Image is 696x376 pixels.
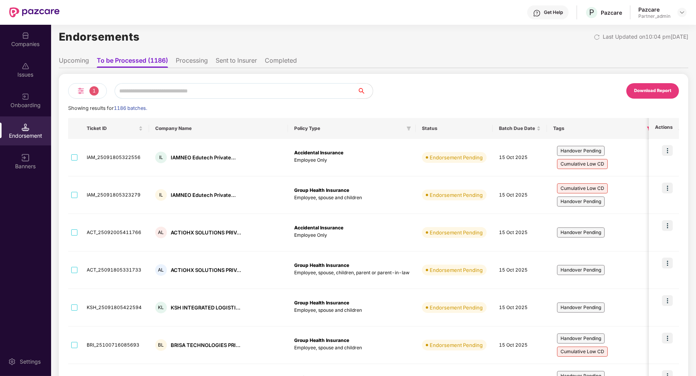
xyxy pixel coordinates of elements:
[171,267,241,274] div: ACTIOHX SOLUTIONS PRIV...
[294,187,349,193] b: Group Health Insurance
[638,6,670,13] div: Pazcare
[89,86,99,96] span: 1
[22,154,29,162] img: svg+xml;base64,PHN2ZyB3aWR0aD0iMTYiIGhlaWdodD0iMTYiIHZpZXdCb3g9IjAgMCAxNiAxNiIgZmlsbD0ibm9uZSIgeG...
[557,183,608,193] span: Cumulative Low CD
[81,176,149,214] td: IAM_25091805323279
[294,344,410,352] p: Employee, spouse and children
[155,302,167,313] div: KL
[155,339,167,351] div: BL
[294,225,343,231] b: Accidental Insurance
[662,333,673,344] img: icon
[171,191,236,199] div: IAMNEO Edutech Private...
[171,304,240,311] div: KSH INTEGRATED LOGISTI...
[594,34,600,40] img: svg+xml;base64,PHN2ZyBpZD0iUmVsb2FkLTMyeDMyIiB4bWxucz0iaHR0cDovL3d3dy53My5vcmcvMjAwMC9zdmciIHdpZH...
[357,83,373,99] button: search
[81,118,149,139] th: Ticket ID
[662,295,673,306] img: icon
[430,154,483,161] div: Endorsement Pending
[553,125,644,132] span: Tags
[544,9,563,15] div: Get Help
[59,56,89,68] li: Upcoming
[649,118,679,139] th: Actions
[68,105,147,111] span: Showing results for
[17,358,43,366] div: Settings
[493,214,547,251] td: 15 Oct 2025
[155,152,167,163] div: IL
[22,123,29,131] img: svg+xml;base64,PHN2ZyB3aWR0aD0iMTQuNSIgaGVpZ2h0PSIxNC41IiB2aWV3Qm94PSIwIDAgMTYgMTYiIGZpbGw9Im5vbm...
[155,227,167,238] div: AL
[406,126,411,131] span: filter
[81,139,149,176] td: IAM_25091805322556
[430,266,483,274] div: Endorsement Pending
[603,32,688,41] div: Last Updated on 10:04 pm[DATE]
[76,86,86,96] img: svg+xml;base64,PHN2ZyB4bWxucz0iaHR0cDovL3d3dy53My5vcmcvMjAwMC9zdmciIHdpZHRoPSIyNCIgaGVpZ2h0PSIyNC...
[357,88,373,94] span: search
[416,118,493,139] th: Status
[22,93,29,101] img: svg+xml;base64,PHN2ZyB3aWR0aD0iMjAiIGhlaWdodD0iMjAiIHZpZXdCb3g9IjAgMCAyMCAyMCIgZmlsbD0ibm9uZSIgeG...
[634,87,671,94] div: Download Report
[155,264,167,276] div: AL
[645,124,653,133] span: filter
[493,251,547,289] td: 15 Oct 2025
[430,304,483,311] div: Endorsement Pending
[557,227,605,238] span: Handover Pending
[22,32,29,39] img: svg+xml;base64,PHN2ZyBpZD0iQ29tcGFuaWVzIiB4bWxucz0iaHR0cDovL3d3dy53My5vcmcvMjAwMC9zdmciIHdpZHRoPS...
[87,125,137,132] span: Ticket ID
[294,337,349,343] b: Group Health Insurance
[81,289,149,326] td: KSH_25091805422594
[155,189,167,201] div: IL
[59,28,140,45] h1: Endorsements
[294,262,349,268] b: Group Health Insurance
[557,159,608,169] span: Cumulative Low CD
[216,56,257,68] li: Sent to Insurer
[662,258,673,268] img: icon
[430,229,483,236] div: Endorsement Pending
[499,125,535,132] span: Batch Due Date
[601,9,622,16] div: Pazcare
[171,154,236,161] div: IAMNEO Edutech Private...
[294,157,410,164] p: Employee Only
[647,126,651,131] span: filter
[679,9,685,15] img: svg+xml;base64,PHN2ZyBpZD0iRHJvcGRvd24tMzJ4MzIiIHhtbG5zPSJodHRwOi8vd3d3LnczLm9yZy8yMDAwL3N2ZyIgd2...
[493,289,547,326] td: 15 Oct 2025
[81,251,149,289] td: ACT_25091805331733
[81,214,149,251] td: ACT_25092005411766
[114,105,147,111] span: 1186 batches.
[557,146,605,156] span: Handover Pending
[638,13,670,19] div: Partner_admin
[405,124,413,133] span: filter
[97,56,168,68] li: To be Processed (1186)
[430,341,483,349] div: Endorsement Pending
[557,347,608,357] span: Cumulative Low CD
[294,232,410,239] p: Employee Only
[8,358,16,366] img: svg+xml;base64,PHN2ZyBpZD0iU2V0dGluZy0yMHgyMCIgeG1sbnM9Imh0dHA6Ly93d3cudzMub3JnLzIwMDAvc3ZnIiB3aW...
[557,197,605,207] span: Handover Pending
[589,8,594,17] span: P
[662,183,673,193] img: icon
[294,300,349,306] b: Group Health Insurance
[171,342,240,349] div: BRISA TECHNOLOGIES PRI...
[533,9,541,17] img: svg+xml;base64,PHN2ZyBpZD0iSGVscC0zMngzMiIgeG1sbnM9Imh0dHA6Ly93d3cudzMub3JnLzIwMDAvc3ZnIiB3aWR0aD...
[557,333,605,344] span: Handover Pending
[149,118,288,139] th: Company Name
[22,62,29,70] img: svg+xml;base64,PHN2ZyBpZD0iSXNzdWVzX2Rpc2FibGVkIiB4bWxucz0iaHR0cDovL3d3dy53My5vcmcvMjAwMC9zdmciIH...
[294,125,403,132] span: Policy Type
[294,150,343,156] b: Accidental Insurance
[662,145,673,156] img: icon
[662,220,673,231] img: icon
[81,326,149,364] td: BRI_25100716085693
[557,303,605,313] span: Handover Pending
[176,56,208,68] li: Processing
[430,191,483,199] div: Endorsement Pending
[171,229,241,236] div: ACTIOHX SOLUTIONS PRIV...
[9,7,60,17] img: New Pazcare Logo
[294,194,410,202] p: Employee, spouse and children
[493,326,547,364] td: 15 Oct 2025
[493,118,547,139] th: Batch Due Date
[294,269,410,277] p: Employee, spouse, children, parent or parent-in-law
[557,265,605,275] span: Handover Pending
[265,56,297,68] li: Completed
[493,176,547,214] td: 15 Oct 2025
[294,307,410,314] p: Employee, spouse and children
[493,139,547,176] td: 15 Oct 2025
